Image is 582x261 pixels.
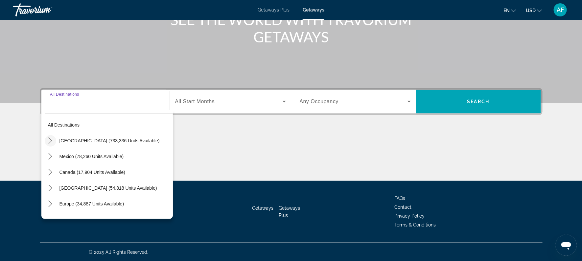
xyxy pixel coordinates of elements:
[59,138,160,143] span: [GEOGRAPHIC_DATA] (733,336 units available)
[395,213,425,219] a: Privacy Policy
[56,151,173,162] button: Select destination: Mexico (78,260 units available)
[59,154,124,159] span: Mexico (78,260 units available)
[395,204,412,210] a: Contact
[175,99,215,104] span: All Start Months
[552,3,569,17] button: User Menu
[56,135,173,147] button: Select destination: United States (733,336 units available)
[13,1,79,18] a: Travorium
[89,249,149,255] span: © 2025 All Rights Reserved.
[48,122,80,128] span: All destinations
[467,99,490,104] span: Search
[41,90,541,113] div: Search widget
[395,196,406,201] a: FAQs
[41,110,173,219] div: Destination options
[395,222,436,227] a: Terms & Conditions
[59,170,126,175] span: Canada (17,904 units available)
[56,198,173,210] button: Select destination: Europe (34,887 units available)
[279,205,300,218] a: Getaways Plus
[526,8,536,13] span: USD
[416,90,541,113] button: Search
[56,166,173,178] button: Select destination: Canada (17,904 units available)
[45,135,56,147] button: Toggle United States (733,336 units available) submenu
[45,182,56,194] button: Toggle Caribbean & Atlantic Islands (54,818 units available) submenu
[168,11,414,45] h1: SEE THE WORLD WITH TRAVORIUM GETAWAYS
[252,205,273,211] a: Getaways
[59,185,157,191] span: [GEOGRAPHIC_DATA] (54,818 units available)
[50,92,79,96] span: All Destinations
[45,198,56,210] button: Toggle Europe (34,887 units available) submenu
[56,182,173,194] button: Select destination: Caribbean & Atlantic Islands (54,818 units available)
[45,151,56,162] button: Toggle Mexico (78,260 units available) submenu
[258,7,290,12] a: Getaways Plus
[503,6,516,15] button: Change language
[50,98,161,106] input: Select destination
[503,8,510,13] span: en
[59,201,124,206] span: Europe (34,887 units available)
[56,214,173,225] button: Select destination: Australia (3,575 units available)
[45,167,56,178] button: Toggle Canada (17,904 units available) submenu
[45,214,56,225] button: Toggle Australia (3,575 units available) submenu
[556,235,577,256] iframe: Button to launch messaging window
[45,119,173,131] button: Select destination: All destinations
[526,6,542,15] button: Change currency
[300,99,339,104] span: Any Occupancy
[303,7,324,12] a: Getaways
[557,7,564,13] span: AF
